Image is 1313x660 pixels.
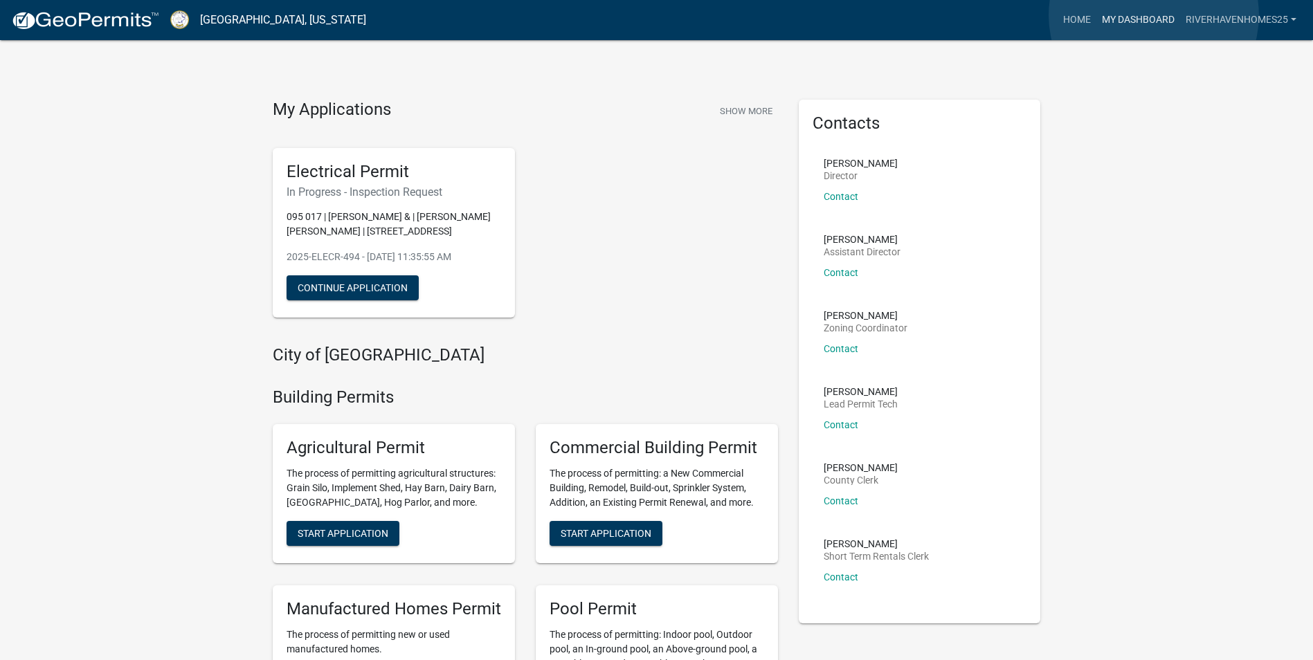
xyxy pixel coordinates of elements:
a: [GEOGRAPHIC_DATA], [US_STATE] [200,8,366,32]
h4: Building Permits [273,387,778,407]
p: Assistant Director [824,247,900,257]
a: Contact [824,267,858,278]
p: County Clerk [824,475,898,485]
p: 095 017 | [PERSON_NAME] & | [PERSON_NAME] [PERSON_NAME] | [STREET_ADDRESS] [287,210,501,239]
h6: In Progress - Inspection Request [287,185,501,199]
p: [PERSON_NAME] [824,463,898,473]
h5: Pool Permit [550,599,764,619]
span: Start Application [561,527,651,538]
button: Start Application [287,521,399,546]
p: Zoning Coordinator [824,323,907,333]
a: Contact [824,495,858,506]
button: Continue Application [287,275,419,300]
a: Home [1058,7,1096,33]
p: [PERSON_NAME] [824,311,907,320]
p: [PERSON_NAME] [824,235,900,244]
button: Start Application [550,521,662,546]
a: RiverHavenHomes25 [1180,7,1302,33]
p: Short Term Rentals Clerk [824,551,929,561]
a: My Dashboard [1096,7,1180,33]
p: [PERSON_NAME] [824,539,929,549]
p: Lead Permit Tech [824,399,898,409]
p: The process of permitting: a New Commercial Building, Remodel, Build-out, Sprinkler System, Addit... [550,466,764,510]
h5: Commercial Building Permit [550,438,764,458]
p: Director [824,171,898,181]
h5: Contacts [813,113,1027,134]
h4: My Applications [273,100,391,120]
button: Show More [714,100,778,122]
a: Contact [824,343,858,354]
h5: Electrical Permit [287,162,501,182]
p: The process of permitting agricultural structures: Grain Silo, Implement Shed, Hay Barn, Dairy Ba... [287,466,501,510]
p: [PERSON_NAME] [824,387,898,396]
p: 2025-ELECR-494 - [DATE] 11:35:55 AM [287,250,501,264]
a: Contact [824,191,858,202]
p: The process of permitting new or used manufactured homes. [287,627,501,657]
p: [PERSON_NAME] [824,158,898,168]
span: Start Application [298,527,388,538]
h5: Agricultural Permit [287,438,501,458]
a: Contact [824,571,858,583]
h4: City of [GEOGRAPHIC_DATA] [273,345,778,365]
h5: Manufactured Homes Permit [287,599,501,619]
a: Contact [824,419,858,430]
img: Putnam County, Georgia [170,10,189,29]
